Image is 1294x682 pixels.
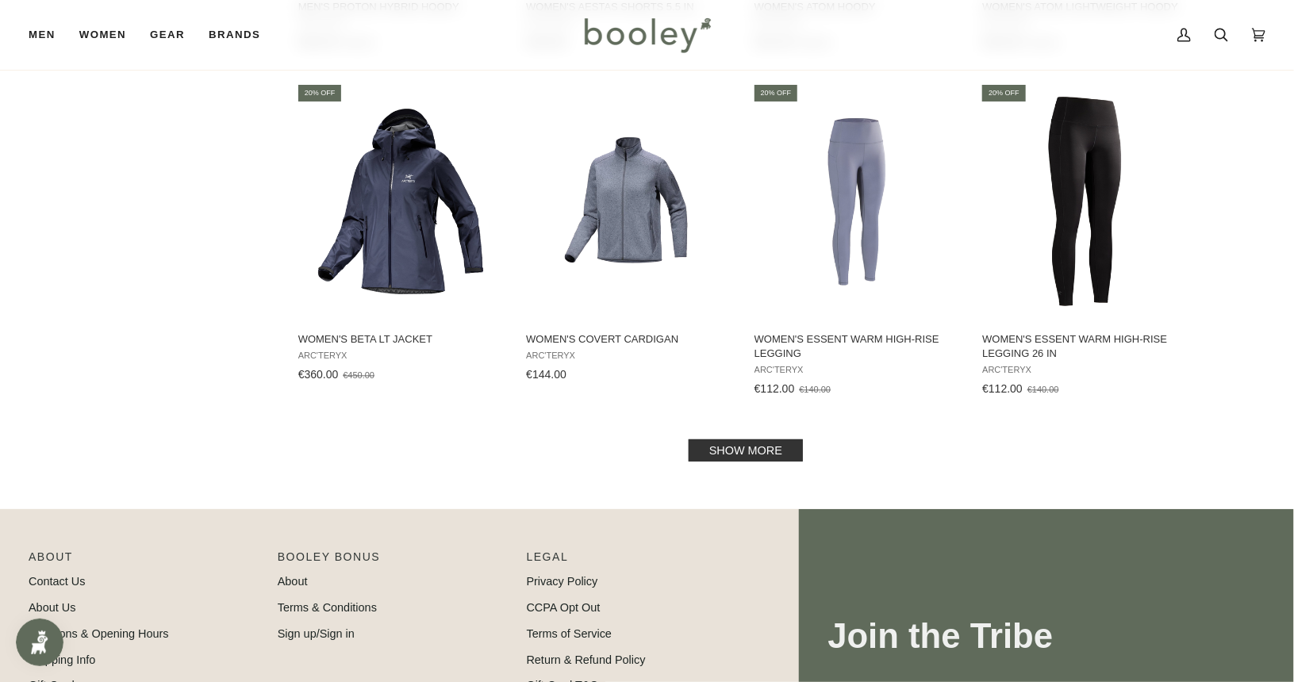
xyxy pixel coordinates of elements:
div: 20% off [298,85,342,102]
span: €112.00 [755,382,795,395]
span: €360.00 [298,368,339,381]
p: Pipeline_Footer Sub [527,549,760,573]
span: Arc'teryx [755,365,960,375]
a: Terms of Service [527,627,612,640]
span: Gear [150,27,185,43]
img: Arc'teryx Women's Covert Cardigan Stratus Heather - Booley Galway [524,97,734,307]
span: €140.00 [1027,385,1059,394]
a: Women's Covert Cardigan [524,82,734,387]
a: CCPA Opt Out [527,601,601,614]
a: Privacy Policy [527,575,598,588]
p: Pipeline_Footer Main [29,549,262,573]
span: Women's Essent Warm High-Rise Legging [755,332,960,361]
a: Terms & Conditions [278,601,377,614]
a: Women's Beta LT Jacket [296,82,506,387]
iframe: Button to open loyalty program pop-up [16,619,63,666]
a: Sign up/Sign in [278,627,355,640]
span: Women's Covert Cardigan [526,332,731,347]
a: About [278,575,308,588]
span: Brands [209,27,260,43]
img: Booley [578,12,716,58]
div: 20% off [982,85,1026,102]
div: Pagination [298,444,1194,457]
span: Arc'teryx [298,351,504,361]
a: Women's Essent Warm High-Rise Legging 26 in [980,82,1190,401]
span: Women's Essent Warm High-Rise Legging 26 in [982,332,1188,361]
span: €450.00 [343,370,374,380]
span: €144.00 [526,368,566,381]
img: Arc'teryx Women's Essent Warm High-Rise Legging Stratos - Booley Galway [752,97,962,307]
span: Men [29,27,56,43]
a: Contact Us [29,575,85,588]
span: Women's Beta LT Jacket [298,332,504,347]
a: Show more [689,439,803,462]
a: Return & Refund Policy [527,653,646,666]
span: Arc'teryx [982,365,1188,375]
span: Arc'teryx [526,351,731,361]
h3: Join the Tribe [827,615,1265,658]
a: About Us [29,601,75,614]
a: Women's Essent Warm High-Rise Legging [752,82,962,401]
a: Locations & Opening Hours [29,627,169,640]
p: Booley Bonus [278,549,511,573]
div: 20% off [755,85,798,102]
span: €140.00 [799,385,831,394]
span: Women [79,27,126,43]
img: Arc'Teryx Women's Beta LT Jacket Black Sapphire - Booley Galway [296,97,506,307]
span: €112.00 [982,382,1023,395]
img: Arc'teryx Women's Essent Warm High-Rise Legging 26 in Black - Booley Galway [980,97,1190,307]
